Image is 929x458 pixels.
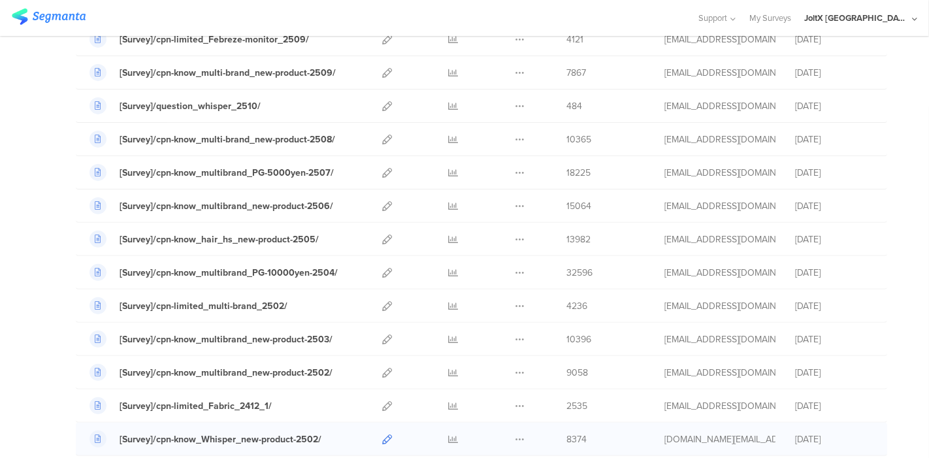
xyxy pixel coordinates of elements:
a: [Survey]/cpn-know_multibrand_new-product-2503/ [90,331,333,348]
span: 8374 [566,433,587,446]
div: [Survey]/cpn-know_multibrand_new-product-2506/ [120,199,333,213]
div: kumai.ik@pg.com [664,33,775,46]
a: [Survey]/cpn-know_multibrand_new-product-2506/ [90,197,333,214]
a: [Survey]/cpn-know_multi-brand_new-product-2508/ [90,131,335,148]
div: [Survey]/question_whisper_2510/ [120,99,261,113]
span: 10365 [566,133,591,146]
div: [DATE] [795,399,873,413]
div: [DATE] [795,133,873,146]
a: [Survey]/cpn-know_hair_hs_new-product-2505/ [90,231,319,248]
div: kumai.ik@pg.com [664,166,775,180]
div: [Survey]/cpn-know_multibrand_new-product-2502/ [120,366,333,380]
span: 2535 [566,399,587,413]
div: kumai.ik@pg.com [664,199,775,213]
a: [Survey]/cpn-limited_multi-brand_2502/ [90,297,287,314]
span: Support [699,12,728,24]
span: 13982 [566,233,591,246]
div: [Survey]/cpn-know_multi-brand_new-product-2508/ [120,133,335,146]
div: JoltX [GEOGRAPHIC_DATA] [804,12,909,24]
span: 484 [566,99,582,113]
div: [DATE] [795,266,873,280]
span: 10396 [566,333,591,346]
a: [Survey]/cpn-limited_Febreze-monitor_2509/ [90,31,309,48]
div: [DATE] [795,433,873,446]
div: kumai.ik@pg.com [664,366,775,380]
a: [Survey]/question_whisper_2510/ [90,97,261,114]
div: [Survey]/cpn-know_multibrand_PG-10000yen-2504/ [120,266,338,280]
div: kumai.ik@pg.com [664,133,775,146]
a: [Survey]/cpn-know_multi-brand_new-product-2509/ [90,64,336,81]
div: yokoyama.ky@pg.com [664,433,775,446]
span: 18225 [566,166,591,180]
div: [DATE] [795,233,873,246]
div: kumai.ik@pg.com [664,66,775,80]
div: [Survey]/cpn-limited_multi-brand_2502/ [120,299,287,313]
div: [DATE] [795,299,873,313]
div: [DATE] [795,366,873,380]
div: kumai.ik@pg.com [664,99,775,113]
a: [Survey]/cpn-know_multibrand_PG-10000yen-2504/ [90,264,338,281]
span: 32596 [566,266,593,280]
span: 4236 [566,299,587,313]
a: [Survey]/cpn-know_multibrand_PG-5000yen-2507/ [90,164,334,181]
div: [DATE] [795,199,873,213]
span: 7867 [566,66,586,80]
div: kumai.ik@pg.com [664,233,775,246]
div: kumai.ik@pg.com [664,299,775,313]
span: 4121 [566,33,583,46]
div: [Survey]/cpn-know_Whisper_new-product-2502/ [120,433,321,446]
img: segmanta logo [12,8,86,25]
div: [DATE] [795,33,873,46]
div: kumai.ik@pg.com [664,333,775,346]
span: 9058 [566,366,588,380]
div: [Survey]/cpn-know_multibrand_new-product-2503/ [120,333,333,346]
div: [Survey]/cpn-know_multibrand_PG-5000yen-2507/ [120,166,334,180]
div: [Survey]/cpn-limited_Fabric_2412_1/ [120,399,272,413]
div: [Survey]/cpn-know_hair_hs_new-product-2505/ [120,233,319,246]
span: 15064 [566,199,591,213]
div: [Survey]/cpn-know_multi-brand_new-product-2509/ [120,66,336,80]
div: [DATE] [795,66,873,80]
div: [Survey]/cpn-limited_Febreze-monitor_2509/ [120,33,309,46]
div: nakamura.s.4@pg.com [664,399,775,413]
div: kumai.ik@pg.com [664,266,775,280]
a: [Survey]/cpn-know_multibrand_new-product-2502/ [90,364,333,381]
div: [DATE] [795,166,873,180]
div: [DATE] [795,99,873,113]
a: [Survey]/cpn-know_Whisper_new-product-2502/ [90,431,321,448]
a: [Survey]/cpn-limited_Fabric_2412_1/ [90,397,272,414]
div: [DATE] [795,333,873,346]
